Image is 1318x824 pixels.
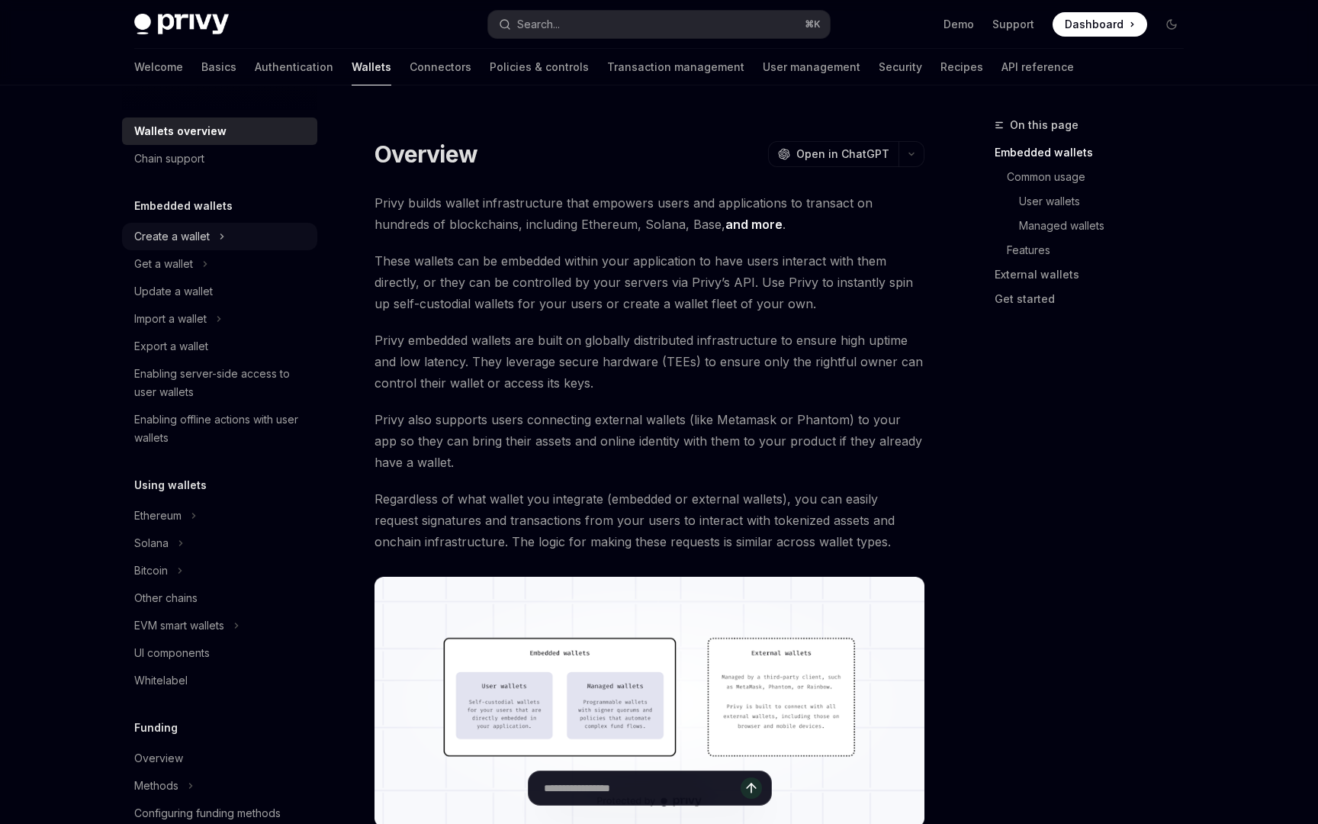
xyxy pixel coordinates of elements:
a: UI components [122,639,317,667]
button: Toggle Import a wallet section [122,305,317,333]
a: Enabling server-side access to user wallets [122,360,317,406]
div: Ethereum [134,507,182,525]
button: Toggle Ethereum section [122,502,317,529]
button: Toggle Solana section [122,529,317,557]
h1: Overview [375,140,477,168]
a: Dashboard [1053,12,1147,37]
a: Enabling offline actions with user wallets [122,406,317,452]
a: User wallets [995,189,1196,214]
a: Demo [943,17,974,32]
a: Transaction management [607,49,744,85]
a: Policies & controls [490,49,589,85]
a: Wallets overview [122,117,317,145]
div: Bitcoin [134,562,168,580]
a: Connectors [410,49,471,85]
button: Toggle Methods section [122,772,317,800]
span: Privy builds wallet infrastructure that empowers users and applications to transact on hundreds o... [375,192,924,235]
a: Export a wallet [122,333,317,360]
span: Dashboard [1065,17,1124,32]
a: Other chains [122,584,317,612]
span: These wallets can be embedded within your application to have users interact with them directly, ... [375,250,924,314]
div: Whitelabel [134,671,188,690]
button: Toggle dark mode [1159,12,1184,37]
a: Wallets [352,49,391,85]
div: Update a wallet [134,282,213,301]
button: Toggle EVM smart wallets section [122,612,317,639]
button: Send message [741,777,762,799]
span: ⌘ K [805,18,821,31]
div: Enabling offline actions with user wallets [134,410,308,447]
a: Welcome [134,49,183,85]
a: Security [879,49,922,85]
h5: Funding [134,719,178,737]
a: Common usage [995,165,1196,189]
div: Configuring funding methods [134,804,281,822]
span: On this page [1010,116,1079,134]
span: Regardless of what wallet you integrate (embedded or external wallets), you can easily request si... [375,488,924,552]
a: Update a wallet [122,278,317,305]
a: Managed wallets [995,214,1196,238]
div: Other chains [134,589,198,607]
input: Ask a question... [544,771,741,805]
a: Basics [201,49,236,85]
img: dark logo [134,14,229,35]
div: Chain support [134,150,204,168]
button: Open in ChatGPT [768,141,898,167]
div: Get a wallet [134,255,193,273]
a: Embedded wallets [995,140,1196,165]
span: Open in ChatGPT [796,146,889,162]
a: External wallets [995,262,1196,287]
div: Import a wallet [134,310,207,328]
div: Export a wallet [134,337,208,356]
div: Search... [517,15,560,34]
a: Recipes [940,49,983,85]
div: Overview [134,749,183,768]
a: Authentication [255,49,333,85]
div: Enabling server-side access to user wallets [134,365,308,401]
h5: Embedded wallets [134,197,233,215]
a: Whitelabel [122,667,317,694]
button: Toggle Bitcoin section [122,557,317,584]
a: Overview [122,745,317,772]
div: Wallets overview [134,122,227,140]
div: Create a wallet [134,227,210,246]
a: and more [725,217,783,233]
a: Chain support [122,145,317,172]
h5: Using wallets [134,476,207,494]
a: Get started [995,287,1196,311]
button: Toggle Get a wallet section [122,250,317,278]
span: Privy embedded wallets are built on globally distributed infrastructure to ensure high uptime and... [375,330,924,394]
button: Open search [488,11,830,38]
div: UI components [134,644,210,662]
a: Support [992,17,1034,32]
div: Methods [134,777,178,795]
div: EVM smart wallets [134,616,224,635]
span: Privy also supports users connecting external wallets (like Metamask or Phantom) to your app so t... [375,409,924,473]
a: User management [763,49,860,85]
button: Toggle Create a wallet section [122,223,317,250]
div: Solana [134,534,169,552]
a: Features [995,238,1196,262]
a: API reference [1001,49,1074,85]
